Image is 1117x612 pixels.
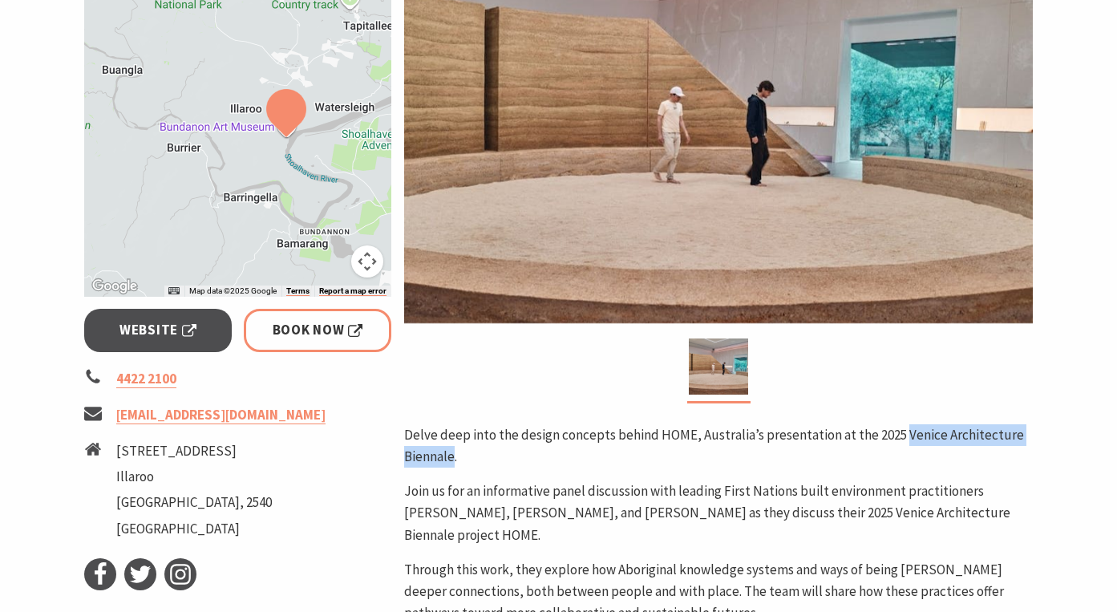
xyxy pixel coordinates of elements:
[689,338,748,395] img: Two visitors stand in the middle ofn a circular stone art installation with sand in the middle
[116,440,272,462] li: [STREET_ADDRESS]
[286,286,310,296] a: Terms (opens in new tab)
[404,480,1033,546] p: Join us for an informative panel discussion with leading First Nations built environment practiti...
[88,276,141,297] img: Google
[351,245,383,278] button: Map camera controls
[116,518,272,540] li: [GEOGRAPHIC_DATA]
[116,406,326,424] a: [EMAIL_ADDRESS][DOMAIN_NAME]
[168,286,180,297] button: Keyboard shortcuts
[119,319,196,341] span: Website
[244,309,392,351] a: Book Now
[88,276,141,297] a: Click to see this area on Google Maps
[116,370,176,388] a: 4422 2100
[273,319,363,341] span: Book Now
[319,286,386,296] a: Report a map error
[116,466,272,488] li: Illaroo
[84,309,233,351] a: Website
[404,424,1033,468] p: Delve deep into the design concepts behind HOME, Australia’s presentation at the 2025 Venice Arch...
[116,492,272,513] li: [GEOGRAPHIC_DATA], 2540
[189,286,277,295] span: Map data ©2025 Google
